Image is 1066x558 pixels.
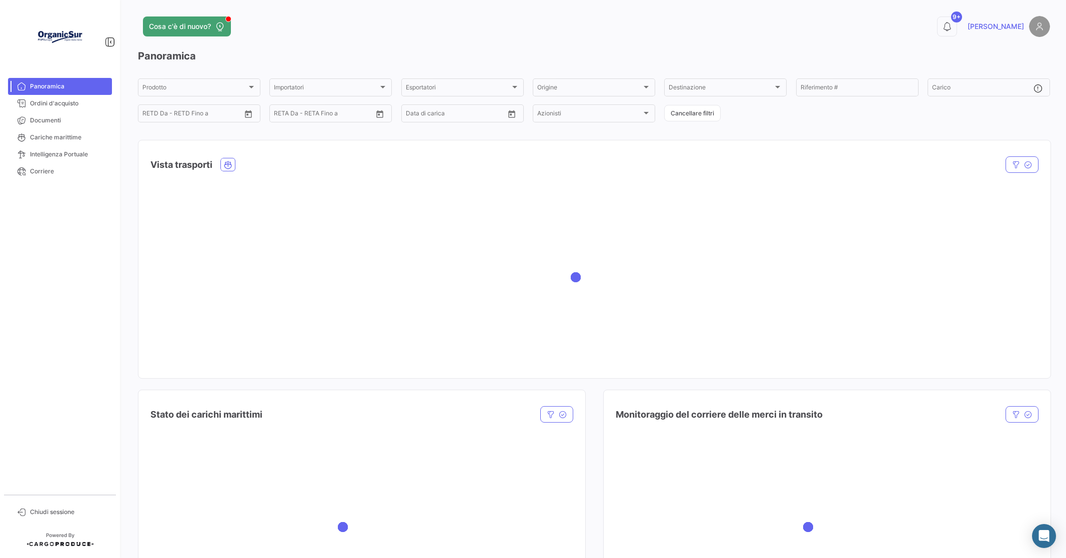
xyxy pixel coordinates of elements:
[1029,16,1050,37] img: placeholder-user.png
[30,150,108,159] span: Intelligenza Portuale
[8,163,112,180] a: Corriere
[289,111,336,118] input: Fino a
[157,111,205,118] input: Fino a
[8,95,112,112] a: Ordini d'acquisto
[8,146,112,163] a: Intelligenza Portuale
[149,21,211,31] span: Cosa c'è di nuovo?
[150,158,212,172] h4: Vista trasporti
[504,106,519,121] button: Open calendar
[537,85,642,92] span: Origine
[143,16,231,36] button: Cosa c'è di nuovo?
[30,133,108,142] span: Cariche marittime
[142,111,150,118] input: Da
[274,111,282,118] input: Da
[150,408,262,422] h4: Stato dei carichi marittimi
[664,105,721,121] button: Cancellare filtri
[406,85,510,92] span: Esportatori
[241,106,256,121] button: Open calendar
[1032,524,1056,548] div: Abrir Intercom Messenger
[406,111,414,118] input: Da
[968,21,1024,31] span: [PERSON_NAME]
[30,167,108,176] span: Corriere
[30,82,108,91] span: Panoramica
[35,12,85,62] img: Logo+OrganicSur.png
[221,158,235,171] button: Ocean
[30,508,108,517] span: Chiudi sessione
[616,408,823,422] h4: Monitoraggio del corriere delle merci in transito
[537,111,642,118] span: Azionisti
[8,78,112,95] a: Panoramica
[8,129,112,146] a: Cariche marittime
[8,112,112,129] a: Documenti
[30,116,108,125] span: Documenti
[372,106,387,121] button: Open calendar
[669,85,773,92] span: Destinazione
[142,85,247,92] span: Prodotto
[138,49,1050,63] h3: Panoramica
[421,111,468,118] input: Fino a
[30,99,108,108] span: Ordini d'acquisto
[274,85,378,92] span: Importatori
